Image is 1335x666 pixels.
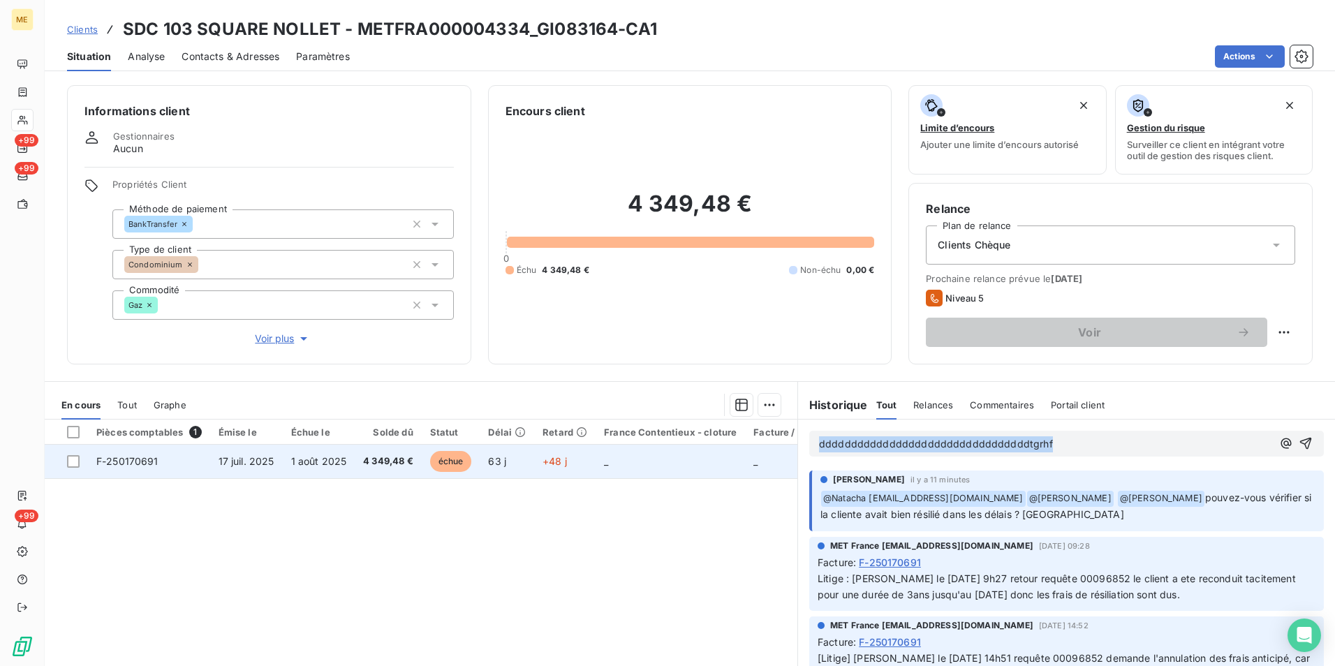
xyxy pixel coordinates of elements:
span: 63 j [488,455,506,467]
img: Logo LeanPay [11,635,34,658]
span: @ Natacha [EMAIL_ADDRESS][DOMAIN_NAME] [821,491,1026,507]
span: dddddddddddddddddddddddddddddddddtgrhf [819,438,1053,450]
span: [PERSON_NAME] [833,473,905,486]
span: Contacts & Adresses [182,50,279,64]
div: Délai [488,427,526,438]
span: @ [PERSON_NAME] [1027,491,1114,507]
span: Propriétés Client [112,179,454,198]
span: Échu [517,264,537,276]
div: Émise le [219,427,274,438]
h3: SDC 103 SQUARE NOLLET - METFRA000004334_GI083164-CA1 [123,17,657,42]
span: Prochaine relance prévue le [926,273,1295,284]
span: Voir plus [255,332,311,346]
span: 4 349,48 € [363,454,413,468]
span: [DATE] 14:52 [1039,621,1089,630]
span: Non-échu [800,264,841,276]
span: En cours [61,399,101,410]
span: Condominium [128,260,183,269]
span: @ [PERSON_NAME] [1118,491,1204,507]
h6: Encours client [506,103,585,119]
span: +48 j [543,455,567,467]
div: Statut [430,427,472,438]
button: Limite d’encoursAjouter une limite d’encours autorisé [908,85,1106,175]
span: Clients Chèque [938,238,1010,252]
span: Situation [67,50,111,64]
span: +99 [15,162,38,175]
span: F-250170691 [859,555,921,570]
div: ME [11,8,34,31]
span: Paramètres [296,50,350,64]
button: Gestion du risqueSurveiller ce client en intégrant votre outil de gestion des risques client. [1115,85,1313,175]
span: BankTransfer [128,220,177,228]
span: F-250170691 [859,635,921,649]
span: pouvez-vous vérifier si la cliente avait bien résilié dans les délais ? [GEOGRAPHIC_DATA] [820,491,1315,520]
span: [DATE] [1051,273,1082,284]
span: Limite d’encours [920,122,994,133]
span: Gestion du risque [1127,122,1205,133]
input: Ajouter une valeur [198,258,209,271]
span: Aucun [113,142,143,156]
span: échue [430,451,472,472]
div: Solde dû [363,427,413,438]
button: Voir [926,318,1267,347]
span: Surveiller ce client en intégrant votre outil de gestion des risques client. [1127,139,1301,161]
div: France Contentieux - cloture [604,427,737,438]
span: Clients [67,24,98,35]
div: Échue le [291,427,347,438]
input: Ajouter une valeur [193,218,204,230]
span: [DATE] 09:28 [1039,542,1090,550]
h6: Historique [798,397,868,413]
span: Relances [913,399,953,410]
span: Facture : [818,635,856,649]
span: 4 349,48 € [542,264,589,276]
span: Graphe [154,399,186,410]
h6: Informations client [84,103,454,119]
div: Open Intercom Messenger [1288,619,1321,652]
span: 17 juil. 2025 [219,455,274,467]
span: il y a 11 minutes [910,475,971,484]
span: Voir [943,327,1237,338]
h6: Relance [926,200,1295,217]
button: Actions [1215,45,1285,68]
span: MET France [EMAIL_ADDRESS][DOMAIN_NAME] [830,619,1033,632]
span: Gestionnaires [113,131,175,142]
h2: 4 349,48 € [506,190,875,232]
span: MET France [EMAIL_ADDRESS][DOMAIN_NAME] [830,540,1033,552]
span: 1 août 2025 [291,455,347,467]
div: Retard [543,427,587,438]
span: 0,00 € [846,264,874,276]
span: _ [753,455,758,467]
span: 0 [503,253,509,264]
span: +99 [15,134,38,147]
span: Analyse [128,50,165,64]
span: +99 [15,510,38,522]
button: Voir plus [112,331,454,346]
span: Tout [117,399,137,410]
a: Clients [67,22,98,36]
span: Tout [876,399,897,410]
span: Niveau 5 [945,293,984,304]
span: Portail client [1051,399,1105,410]
span: Gaz [128,301,142,309]
div: Pièces comptables [96,426,202,438]
div: Facture / Echéancier [753,427,849,438]
span: Ajouter une limite d’encours autorisé [920,139,1079,150]
span: 1 [189,426,202,438]
span: Facture : [818,555,856,570]
span: _ [604,455,608,467]
input: Ajouter une valeur [158,299,169,311]
span: Commentaires [970,399,1034,410]
span: Litige : [PERSON_NAME] le [DATE] 9h27 retour requête 00096852 le client a ete reconduit tacitemen... [818,572,1299,600]
span: F-250170691 [96,455,158,467]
